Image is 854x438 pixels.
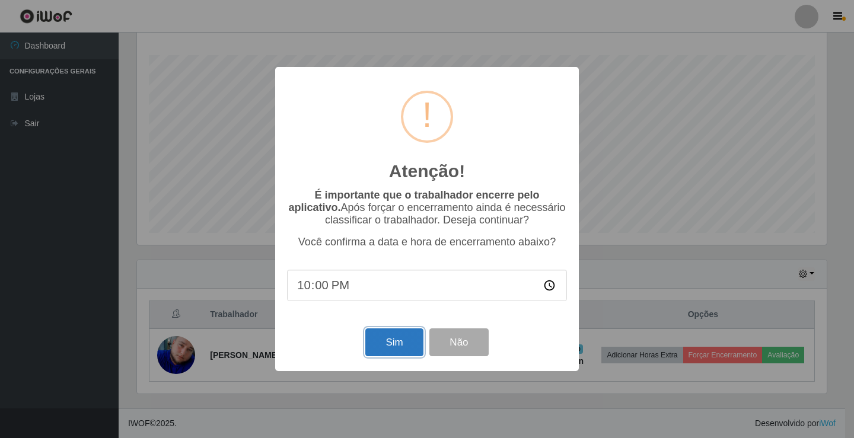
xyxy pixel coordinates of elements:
b: É importante que o trabalhador encerre pelo aplicativo. [288,189,539,213]
p: Após forçar o encerramento ainda é necessário classificar o trabalhador. Deseja continuar? [287,189,567,226]
h2: Atenção! [389,161,465,182]
p: Você confirma a data e hora de encerramento abaixo? [287,236,567,248]
button: Sim [365,328,423,356]
button: Não [429,328,488,356]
